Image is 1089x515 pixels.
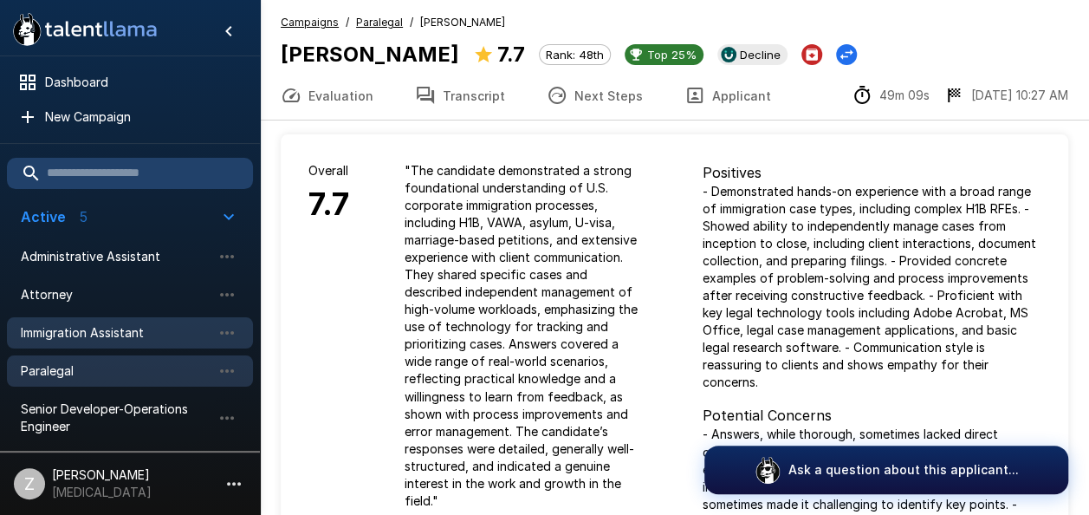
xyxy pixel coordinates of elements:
u: Paralegal [356,16,403,29]
button: Archive Applicant [801,44,822,65]
button: Evaluation [260,71,394,120]
p: Overall [308,162,349,179]
button: Transcript [394,71,526,120]
img: ukg_logo.jpeg [721,47,736,62]
span: / [410,14,413,31]
b: 7.7 [497,42,525,67]
div: The date and time when the interview was completed [943,85,1068,106]
u: Campaigns [281,16,339,29]
p: 49m 09s [879,87,930,104]
span: [PERSON_NAME] [420,14,505,31]
div: The time between starting and completing the interview [852,85,930,106]
span: Decline [733,48,788,62]
p: Positives [703,162,1041,183]
p: " The candidate demonstrated a strong foundational understanding of U.S. corporate immigration pr... [405,162,647,509]
button: Next Steps [526,71,664,120]
div: View profile in UKG [717,44,788,65]
b: [PERSON_NAME] [281,42,459,67]
button: Change Stage [836,44,857,65]
button: Applicant [664,71,792,120]
h6: 7.7 [308,179,349,230]
p: - Demonstrated hands-on experience with a broad range of immigration case types, including comple... [703,183,1041,391]
span: / [346,14,349,31]
span: Top 25% [640,48,703,62]
p: Potential Concerns [703,405,1041,426]
img: logo_glasses@2x.png [754,456,781,484]
button: Ask a question about this applicant... [704,446,1068,494]
p: Ask a question about this applicant... [788,461,1019,479]
span: Rank: 48th [540,48,610,62]
p: [DATE] 10:27 AM [971,87,1068,104]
